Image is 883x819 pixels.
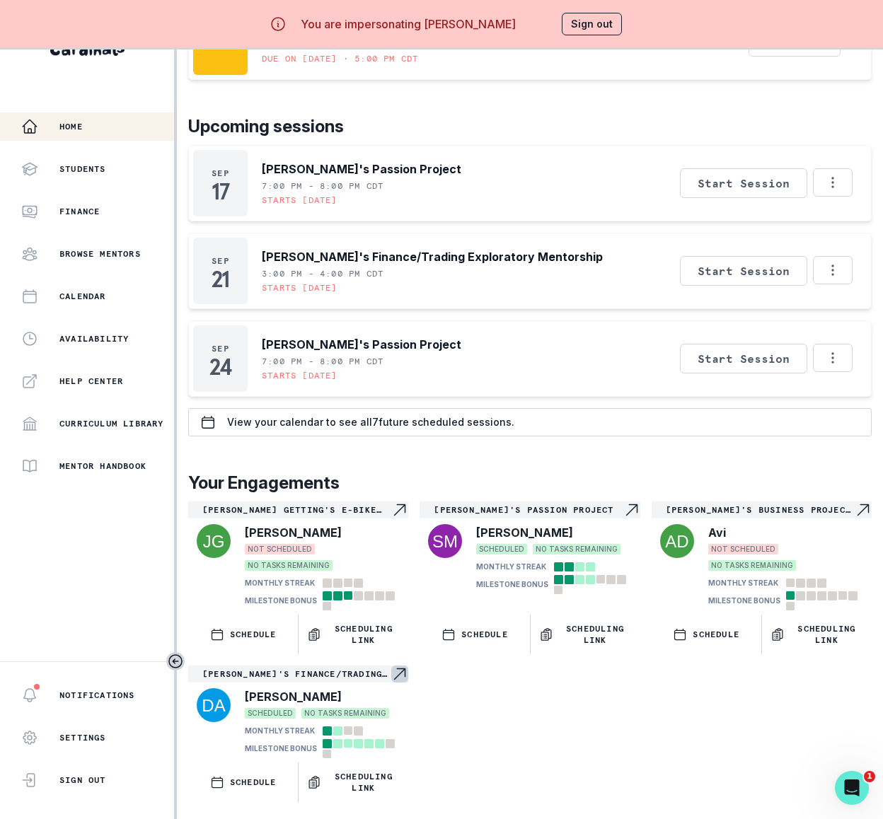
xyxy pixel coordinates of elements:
[428,524,462,558] img: svg
[59,333,129,344] p: Availability
[59,690,135,701] p: Notifications
[813,256,853,284] button: Options
[202,668,391,680] p: [PERSON_NAME]'s Finance/Trading Exploratory Mentorship
[262,53,418,64] p: Due on [DATE] • 5:00 PM CDT
[245,726,315,736] p: MONTHLY STREAK
[188,114,872,139] p: Upcoming sessions
[230,777,277,788] p: SCHEDULE
[262,268,383,279] p: 3:00 PM - 4:00 PM CDT
[623,501,640,518] svg: Navigate to engagement page
[209,360,231,374] p: 24
[166,652,185,670] button: Toggle sidebar
[708,578,778,588] p: MONTHLY STREAK
[835,771,869,805] iframe: Intercom live chat
[301,708,389,719] span: NO TASKS REMAINING
[197,688,231,722] img: svg
[227,417,514,428] p: View your calendar to see all 7 future scheduled sessions.
[262,356,383,367] p: 7:00 PM - 8:00 PM CDT
[476,524,573,541] p: [PERSON_NAME]
[197,524,231,558] img: svg
[188,762,298,802] button: SCHEDULE
[813,344,853,372] button: Options
[708,524,726,541] p: Avi
[476,562,546,572] p: MONTHLY STREAK
[212,272,229,286] p: 21
[59,732,106,743] p: Settings
[59,248,141,260] p: Browse Mentors
[299,762,408,802] button: Scheduling Link
[420,615,529,654] button: SCHEDULE
[212,343,229,354] p: Sep
[855,501,872,518] svg: Navigate to engagement page
[327,623,400,646] p: Scheduling Link
[59,774,106,786] p: Sign Out
[790,623,863,646] p: Scheduling Link
[680,256,807,286] button: Start Session
[301,16,516,33] p: You are impersonating [PERSON_NAME]
[461,629,508,640] p: SCHEDULE
[680,168,807,198] button: Start Session
[693,629,739,640] p: SCHEDULE
[262,161,461,178] p: [PERSON_NAME]'s Passion Project
[245,708,296,719] span: SCHEDULED
[262,194,337,206] p: Starts [DATE]
[476,544,527,554] span: SCHEDULED
[533,544,621,554] span: NO TASKS REMAINING
[562,13,622,35] button: Sign out
[188,501,408,609] a: [PERSON_NAME] Getting's E-Bike Business Passion ProjectNavigate to engagement page[PERSON_NAME]NO...
[708,560,796,571] span: NO TASKS REMAINING
[262,180,383,192] p: 7:00 PM - 8:00 PM CDT
[59,206,100,217] p: Finance
[245,688,342,705] p: [PERSON_NAME]
[666,504,855,516] p: [PERSON_NAME]'s Business Project Mentorship
[864,771,875,782] span: 1
[652,501,872,609] a: [PERSON_NAME]'s Business Project MentorshipNavigate to engagement pageAviNOT SCHEDULEDNO TASKS RE...
[245,743,317,754] p: MILESTONE BONUS
[59,121,83,132] p: Home
[531,615,640,654] button: Scheduling Link
[762,615,872,654] button: Scheduling Link
[559,623,632,646] p: Scheduling Link
[476,579,548,590] p: MILESTONE BONUS
[212,185,229,199] p: 17
[391,501,408,518] svg: Navigate to engagement page
[813,168,853,197] button: Options
[59,163,106,175] p: Students
[212,255,229,267] p: Sep
[59,291,106,302] p: Calendar
[230,629,277,640] p: SCHEDULE
[262,370,337,381] p: Starts [DATE]
[262,336,461,353] p: [PERSON_NAME]'s Passion Project
[708,596,780,606] p: MILESTONE BONUS
[202,504,391,516] p: [PERSON_NAME] Getting's E-Bike Business Passion Project
[59,376,123,387] p: Help Center
[188,666,408,757] a: [PERSON_NAME]'s Finance/Trading Exploratory MentorshipNavigate to engagement page[PERSON_NAME]SCH...
[434,504,623,516] p: [PERSON_NAME]'s Passion Project
[245,524,342,541] p: [PERSON_NAME]
[262,248,603,265] p: [PERSON_NAME]'s Finance/Trading Exploratory Mentorship
[660,524,694,558] img: svg
[245,578,315,588] p: MONTHLY STREAK
[59,460,146,472] p: Mentor Handbook
[245,560,333,571] span: NO TASKS REMAINING
[708,544,778,554] span: NOT SCHEDULED
[327,771,400,794] p: Scheduling Link
[188,615,298,654] button: SCHEDULE
[391,666,408,682] svg: Navigate to engagement page
[652,615,761,654] button: SCHEDULE
[245,596,317,606] p: MILESTONE BONUS
[299,615,408,654] button: Scheduling Link
[420,501,640,593] a: [PERSON_NAME]'s Passion ProjectNavigate to engagement page[PERSON_NAME]SCHEDULEDNO TASKS REMAININ...
[245,544,315,554] span: NOT SCHEDULED
[212,168,229,179] p: Sep
[262,282,337,294] p: Starts [DATE]
[188,470,872,496] p: Your Engagements
[680,344,807,373] button: Start Session
[59,418,164,429] p: Curriculum Library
